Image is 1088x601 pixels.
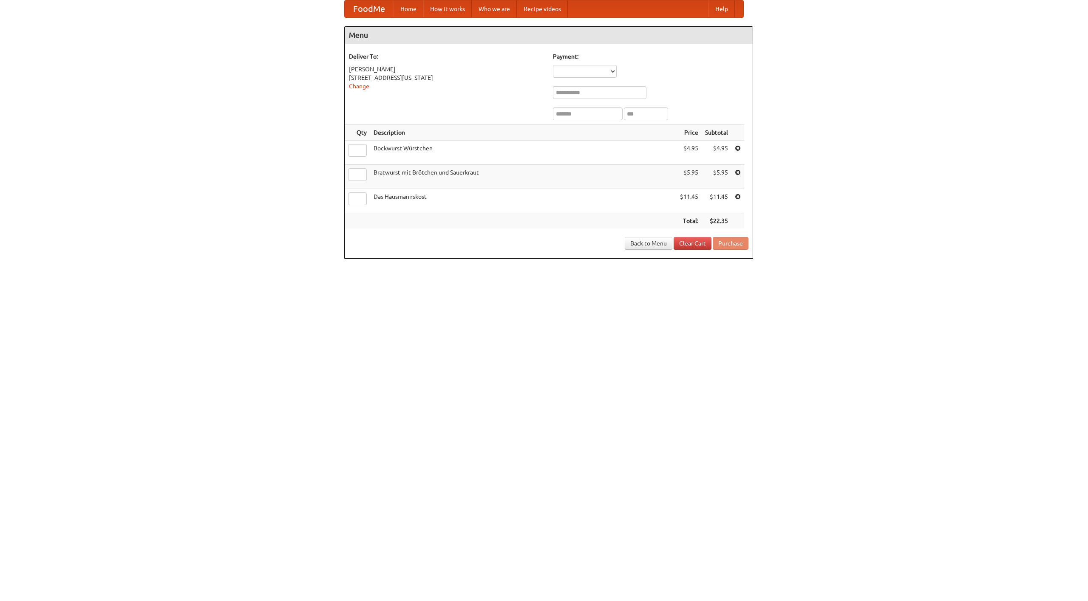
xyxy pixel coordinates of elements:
[553,52,748,61] h5: Payment:
[702,141,731,165] td: $4.95
[394,0,423,17] a: Home
[370,165,677,189] td: Bratwurst mit Brötchen und Sauerkraut
[677,141,702,165] td: $4.95
[677,165,702,189] td: $5.95
[702,213,731,229] th: $22.35
[677,189,702,213] td: $11.45
[517,0,568,17] a: Recipe videos
[345,125,370,141] th: Qty
[677,125,702,141] th: Price
[370,125,677,141] th: Description
[472,0,517,17] a: Who we are
[423,0,472,17] a: How it works
[702,165,731,189] td: $5.95
[370,189,677,213] td: Das Hausmannskost
[345,0,394,17] a: FoodMe
[702,189,731,213] td: $11.45
[713,237,748,250] button: Purchase
[349,83,369,90] a: Change
[677,213,702,229] th: Total:
[349,65,544,73] div: [PERSON_NAME]
[674,237,711,250] a: Clear Cart
[708,0,735,17] a: Help
[349,73,544,82] div: [STREET_ADDRESS][US_STATE]
[349,52,544,61] h5: Deliver To:
[345,27,753,44] h4: Menu
[370,141,677,165] td: Bockwurst Würstchen
[702,125,731,141] th: Subtotal
[625,237,672,250] a: Back to Menu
